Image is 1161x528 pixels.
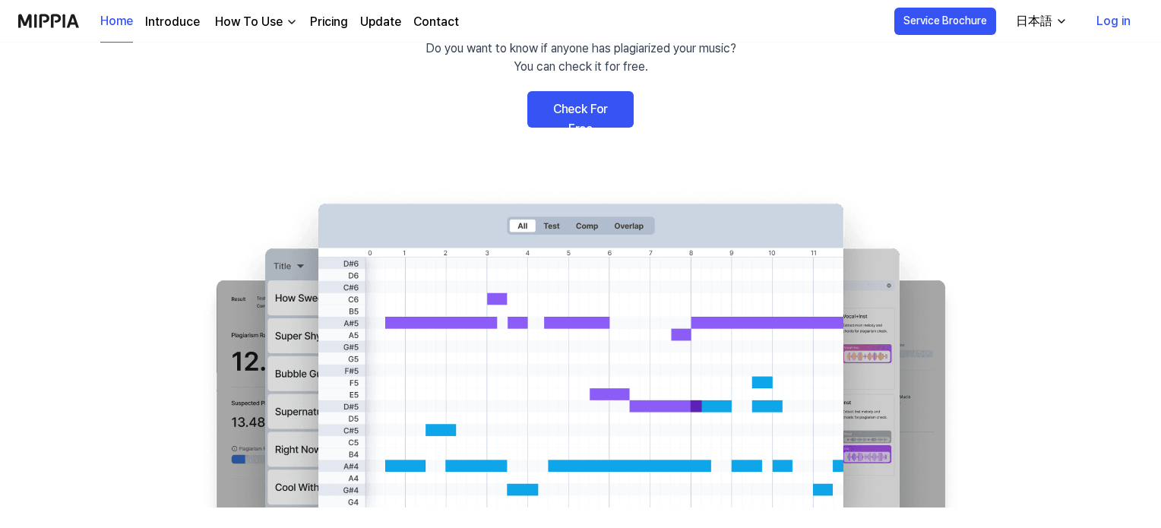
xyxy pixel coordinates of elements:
[185,188,976,507] img: main Image
[310,13,348,31] a: Pricing
[1004,6,1077,36] button: 日本語
[286,16,298,28] img: down
[145,13,200,31] a: Introduce
[423,21,738,76] div: Do you need a plagiarism check before releasing an album? Do you want to know if anyone has plagi...
[413,13,459,31] a: Contact
[212,13,298,31] button: How To Use
[212,13,286,31] div: How To Use
[527,91,634,128] a: Check For Free
[894,8,996,35] button: Service Brochure
[360,13,401,31] a: Update
[1013,12,1055,30] div: 日本語
[100,1,133,43] a: Home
